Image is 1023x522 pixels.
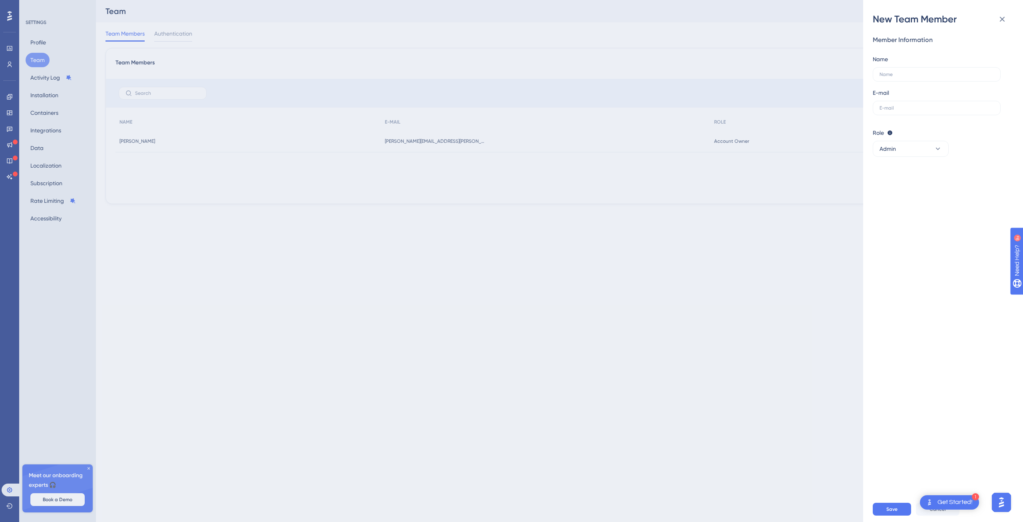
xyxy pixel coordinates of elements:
button: Save [873,503,911,516]
span: Role [873,128,884,138]
div: Name [873,54,888,64]
button: Cancel [916,503,959,516]
input: E-mail [880,105,994,111]
button: Admin [873,141,949,157]
div: Get Started! [937,498,973,507]
iframe: UserGuiding AI Assistant Launcher [989,490,1013,514]
div: 1 [972,493,979,500]
span: Save [886,506,898,512]
div: Member Information [873,35,1007,45]
div: Open Get Started! checklist, remaining modules: 1 [920,495,979,510]
span: Need Help? [19,2,50,12]
div: E-mail [873,88,889,98]
img: launcher-image-alternative-text [925,498,934,507]
div: New Team Member [873,13,1013,26]
div: 9+ [54,4,59,10]
span: Admin [880,144,896,154]
input: Name [880,72,994,77]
